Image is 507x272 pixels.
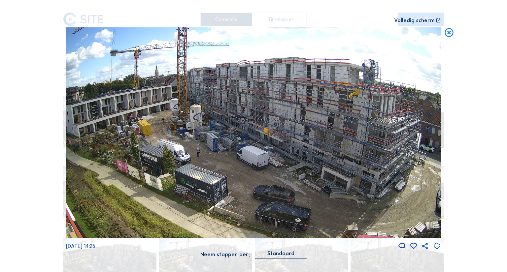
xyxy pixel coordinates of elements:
i: Forward [71,123,87,138]
div: Volledig scherm [394,18,435,23]
div: Neem stappen per: [200,252,250,257]
div: Standaard [267,251,294,257]
i: Back [420,123,436,138]
img: Image [66,27,441,238]
div: Standaard [255,251,307,258]
span: [DATE] 14:25 [66,243,95,249]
